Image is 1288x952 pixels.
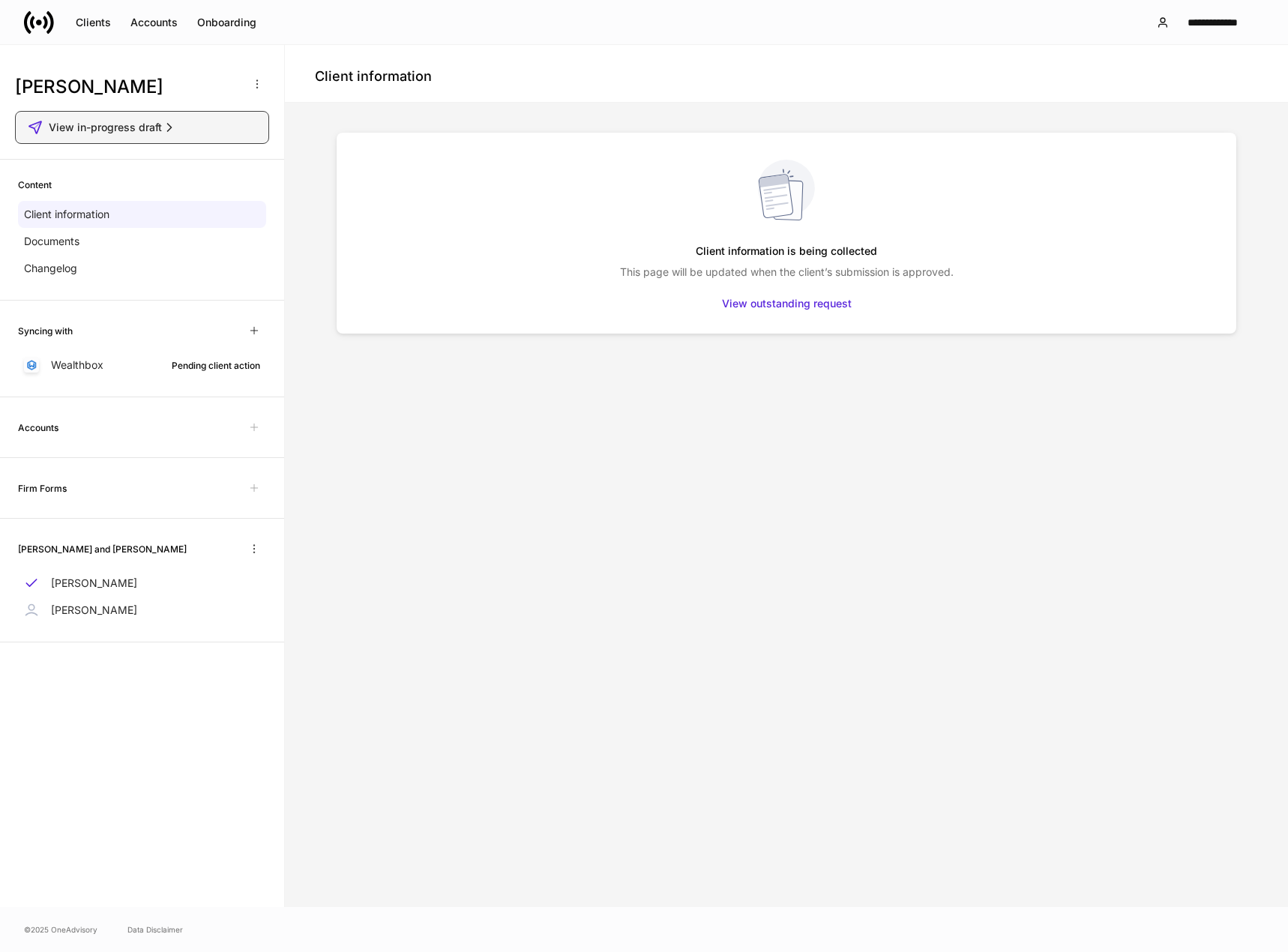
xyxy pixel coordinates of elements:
div: View outstanding request [722,296,852,311]
button: Onboarding [187,10,266,34]
a: Changelog [18,255,266,282]
a: WealthboxPending client action [18,352,266,379]
span: View in-progress draft [49,120,162,135]
p: Documents [24,234,79,249]
span: Unavailable with outstanding requests for information [242,476,266,500]
a: Client information [18,201,266,228]
p: [PERSON_NAME] [51,603,137,618]
a: [PERSON_NAME] [18,597,266,624]
h4: Client information [315,67,432,85]
a: Data Disclaimer [127,924,183,936]
h3: [PERSON_NAME] [15,75,239,99]
a: Documents [18,228,266,255]
div: Clients [76,15,111,30]
p: Changelog [24,261,77,276]
h6: Syncing with [18,324,73,338]
div: Accounts [130,15,178,30]
button: View outstanding request [712,292,861,316]
button: Clients [66,10,121,34]
button: View in-progress draft [15,111,269,144]
p: Wealthbox [51,358,103,373]
a: [PERSON_NAME] [18,570,266,597]
p: This page will be updated when the client’s submission is approved. [620,265,954,280]
h6: Accounts [18,421,58,435]
button: Accounts [121,10,187,34]
h5: Client information is being collected [696,238,877,265]
div: Pending client action [172,358,260,373]
h6: Content [18,178,52,192]
p: [PERSON_NAME] [51,576,137,591]
p: Client information [24,207,109,222]
span: Unavailable with outstanding requests for information [242,415,266,439]
h6: [PERSON_NAME] and [PERSON_NAME] [18,542,187,556]
h6: Firm Forms [18,481,67,495]
div: Onboarding [197,15,256,30]
span: © 2025 OneAdvisory [24,924,97,936]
